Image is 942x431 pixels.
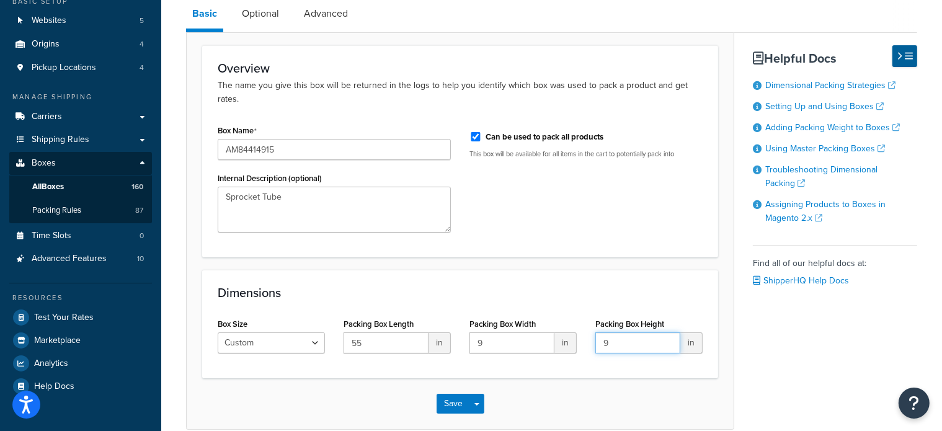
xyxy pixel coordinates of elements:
span: Boxes [32,158,56,169]
span: Analytics [34,358,68,369]
a: Test Your Rates [9,306,152,329]
a: ShipperHQ Help Docs [753,274,849,287]
a: Assigning Products to Boxes in Magento 2.x [765,198,886,224]
a: Origins4 [9,33,152,56]
span: 10 [137,254,144,264]
span: Advanced Features [32,254,107,264]
textarea: Sprocket Tube [218,187,451,233]
h3: Helpful Docs [753,51,917,65]
span: Packing Rules [32,205,81,216]
span: Origins [32,39,60,50]
label: Packing Box Height [595,319,664,329]
label: Box Size [218,319,247,329]
label: Internal Description (optional) [218,174,322,183]
a: Using Master Packing Boxes [765,142,885,155]
label: Can be used to pack all products [486,131,603,143]
label: Box Name [218,126,257,136]
a: Setting Up and Using Boxes [765,100,884,113]
p: This box will be available for all items in the cart to potentially pack into [469,149,703,159]
button: Hide Help Docs [892,45,917,67]
h3: Overview [218,61,703,75]
p: The name you give this box will be returned in the logs to help you identify which box was used t... [218,79,703,106]
a: Dimensional Packing Strategies [765,79,895,92]
label: Packing Box Length [344,319,414,329]
button: Save [437,394,470,414]
a: Advanced Features10 [9,247,152,270]
label: Packing Box Width [469,319,536,329]
li: Origins [9,33,152,56]
span: Websites [32,16,66,26]
a: AllBoxes160 [9,176,152,198]
li: Packing Rules [9,199,152,222]
h3: Dimensions [218,286,703,300]
span: in [429,332,451,353]
span: 0 [140,231,144,241]
span: Pickup Locations [32,63,96,73]
li: Time Slots [9,224,152,247]
span: 160 [131,182,143,192]
span: 87 [135,205,143,216]
span: 4 [140,63,144,73]
a: Websites5 [9,9,152,32]
a: Analytics [9,352,152,375]
li: Pickup Locations [9,56,152,79]
a: Troubleshooting Dimensional Packing [765,163,878,190]
a: Help Docs [9,375,152,398]
span: in [680,332,703,353]
a: Shipping Rules [9,128,152,151]
span: 5 [140,16,144,26]
div: Resources [9,293,152,303]
span: Time Slots [32,231,71,241]
a: Pickup Locations4 [9,56,152,79]
button: Open Resource Center [899,388,930,419]
span: Carriers [32,112,62,122]
a: Carriers [9,105,152,128]
div: Find all of our helpful docs at: [753,245,917,290]
a: Time Slots0 [9,224,152,247]
a: Boxes [9,152,152,175]
span: Marketplace [34,335,81,346]
span: Test Your Rates [34,313,94,323]
li: Boxes [9,152,152,223]
a: Packing Rules87 [9,199,152,222]
a: Marketplace [9,329,152,352]
span: Shipping Rules [32,135,89,145]
span: All Boxes [32,182,64,192]
li: Advanced Features [9,247,152,270]
span: Help Docs [34,381,74,392]
span: 4 [140,39,144,50]
div: Manage Shipping [9,92,152,102]
a: Adding Packing Weight to Boxes [765,121,900,134]
span: in [554,332,577,353]
li: Websites [9,9,152,32]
